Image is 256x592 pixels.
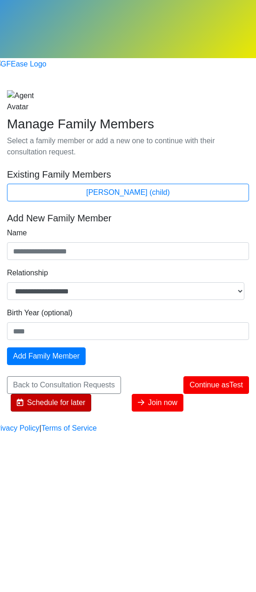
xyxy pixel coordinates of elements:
[183,376,249,394] button: Continue asTest
[41,423,97,434] a: Terms of Service
[7,116,249,132] h3: Manage Family Members
[7,267,48,279] label: Relationship
[132,394,183,412] button: Join now
[11,394,91,412] button: Schedule for later
[7,307,73,319] label: Birth Year (optional)
[7,376,121,394] button: Back to Consultation Requests
[7,213,249,224] h5: Add New Family Member
[7,184,249,201] button: [PERSON_NAME] (child)
[7,227,27,239] label: Name
[7,169,249,180] h5: Existing Family Members
[7,135,249,158] p: Select a family member or add a new one to continue with their consultation request.
[7,90,36,113] img: Agent Avatar
[229,381,243,389] span: Test
[40,423,41,434] a: |
[7,347,86,365] button: Add Family Member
